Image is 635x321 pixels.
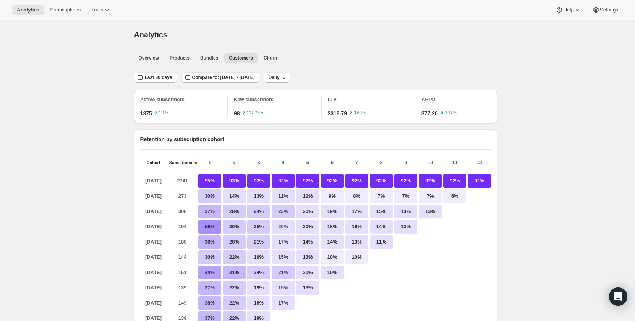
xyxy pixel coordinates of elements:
[223,220,246,234] p: 30%
[328,110,347,117] span: $318.79
[198,250,221,264] p: 30%
[296,250,319,264] p: 13%
[272,159,295,166] p: 4
[370,235,393,249] p: 11%
[223,189,246,203] p: 14%
[296,235,319,249] p: 14%
[140,205,167,218] p: [DATE]
[192,74,255,81] span: Compare to: [DATE] - [DATE]
[200,55,218,61] span: Bundles
[159,111,168,115] text: 1.1%
[12,5,44,15] button: Analytics
[140,296,167,310] p: [DATE]
[269,74,280,81] span: Daily
[345,220,368,234] p: 16%
[223,266,246,279] p: 31%
[394,205,417,218] p: 13%
[394,189,417,203] p: 7%
[169,281,196,295] p: 139
[169,250,196,264] p: 144
[247,220,270,234] p: 25%
[370,220,393,234] p: 14%
[419,174,442,188] p: 92%
[134,31,167,39] span: Analytics
[321,189,344,203] p: 9%
[198,189,221,203] p: 30%
[468,159,491,166] p: 12
[140,160,167,165] p: Cohort
[223,159,246,166] p: 2
[296,220,319,234] p: 20%
[169,205,196,218] p: 308
[247,250,270,264] p: 19%
[223,235,246,249] p: 28%
[394,174,417,188] p: 92%
[45,5,85,15] button: Subscriptions
[247,281,270,295] p: 19%
[247,235,270,249] p: 21%
[247,205,270,218] p: 24%
[198,205,221,218] p: 37%
[140,220,167,234] p: [DATE]
[419,159,442,166] p: 10
[443,174,466,188] p: 92%
[17,7,39,13] span: Analytics
[328,97,337,102] span: LTV
[272,174,295,188] p: 92%
[588,5,623,15] button: Settings
[169,235,196,249] p: 188
[140,189,167,203] p: [DATE]
[198,235,221,249] p: 38%
[394,220,417,234] p: 13%
[600,7,618,13] span: Settings
[169,160,196,165] p: Subscriptions
[296,159,319,166] p: 5
[140,281,167,295] p: [DATE]
[272,296,295,310] p: 17%
[272,266,295,279] p: 21%
[198,281,221,295] p: 37%
[443,159,466,166] p: 11
[296,189,319,203] p: 11%
[140,235,167,249] p: [DATE]
[272,220,295,234] p: 20%
[198,174,221,188] p: 95%
[296,266,319,279] p: 20%
[223,205,246,218] p: 28%
[223,296,246,310] p: 22%
[50,7,81,13] span: Subscriptions
[264,72,290,83] button: Daily
[91,7,103,13] span: Tools
[145,74,172,81] span: Last 30 days
[272,189,295,203] p: 11%
[87,5,115,15] button: Tools
[444,111,456,115] text: 2.17%
[421,97,436,102] span: ARPU
[563,7,573,13] span: Help
[321,174,344,188] p: 92%
[370,189,393,203] p: 7%
[198,220,221,234] p: 56%
[321,250,344,264] p: 10%
[140,97,185,102] span: Active subscribers
[181,72,259,83] button: Compare to: [DATE] - [DATE]
[169,189,196,203] p: 273
[421,110,438,117] span: $77.20
[169,220,196,234] p: 194
[345,235,368,249] p: 13%
[370,159,393,166] p: 8
[140,135,491,143] p: Retention by subscription cohort
[264,55,277,61] span: Churn
[272,205,295,218] p: 23%
[198,266,221,279] p: 44%
[140,266,167,279] p: [DATE]
[296,205,319,218] p: 20%
[223,281,246,295] p: 22%
[140,110,152,117] span: 1375
[345,250,368,264] p: 10%
[370,174,393,188] p: 92%
[609,287,627,306] div: Open Intercom Messenger
[321,205,344,218] p: 19%
[139,55,159,61] span: Overview
[198,296,221,310] p: 38%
